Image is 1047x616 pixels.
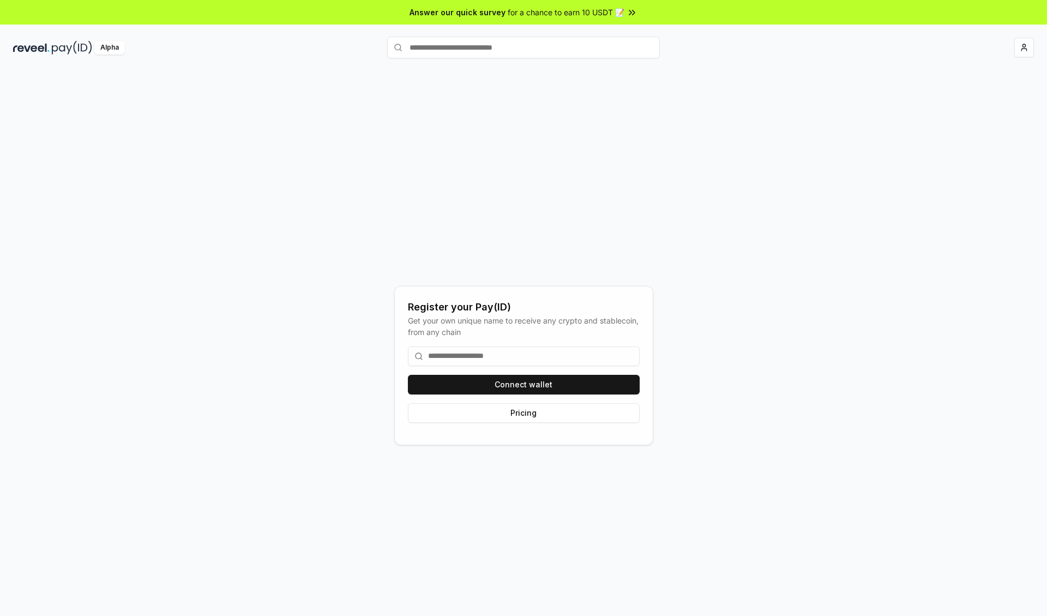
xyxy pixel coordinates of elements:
div: Get your own unique name to receive any crypto and stablecoin, from any chain [408,315,640,338]
img: reveel_dark [13,41,50,55]
img: pay_id [52,41,92,55]
div: Alpha [94,41,125,55]
button: Connect wallet [408,375,640,394]
div: Register your Pay(ID) [408,300,640,315]
span: for a chance to earn 10 USDT 📝 [508,7,624,18]
button: Pricing [408,403,640,423]
span: Answer our quick survey [410,7,506,18]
